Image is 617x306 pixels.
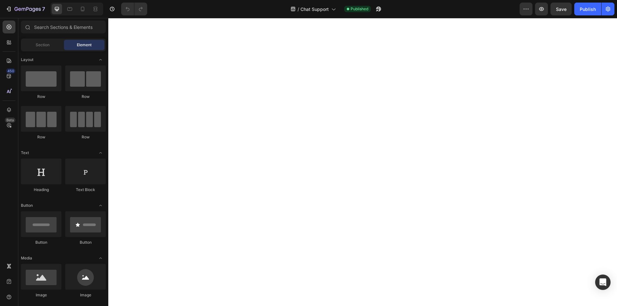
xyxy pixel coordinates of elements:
[21,240,61,245] div: Button
[108,18,617,306] iframe: Design area
[550,3,572,15] button: Save
[121,3,147,15] div: Undo/Redo
[65,94,106,100] div: Row
[36,42,49,48] span: Section
[595,275,611,290] div: Open Intercom Messenger
[3,3,48,15] button: 7
[21,255,32,261] span: Media
[65,134,106,140] div: Row
[95,148,106,158] span: Toggle open
[95,55,106,65] span: Toggle open
[95,200,106,211] span: Toggle open
[65,187,106,193] div: Text Block
[5,118,15,123] div: Beta
[580,6,596,13] div: Publish
[65,240,106,245] div: Button
[300,6,329,13] span: Chat Support
[21,203,33,208] span: Button
[21,187,61,193] div: Heading
[21,94,61,100] div: Row
[65,292,106,298] div: Image
[95,253,106,263] span: Toggle open
[21,150,29,156] span: Text
[42,5,45,13] p: 7
[21,57,33,63] span: Layout
[21,21,106,33] input: Search Sections & Elements
[77,42,92,48] span: Element
[21,134,61,140] div: Row
[574,3,601,15] button: Publish
[21,292,61,298] div: Image
[298,6,299,13] span: /
[556,6,567,12] span: Save
[351,6,368,12] span: Published
[6,68,15,74] div: 450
